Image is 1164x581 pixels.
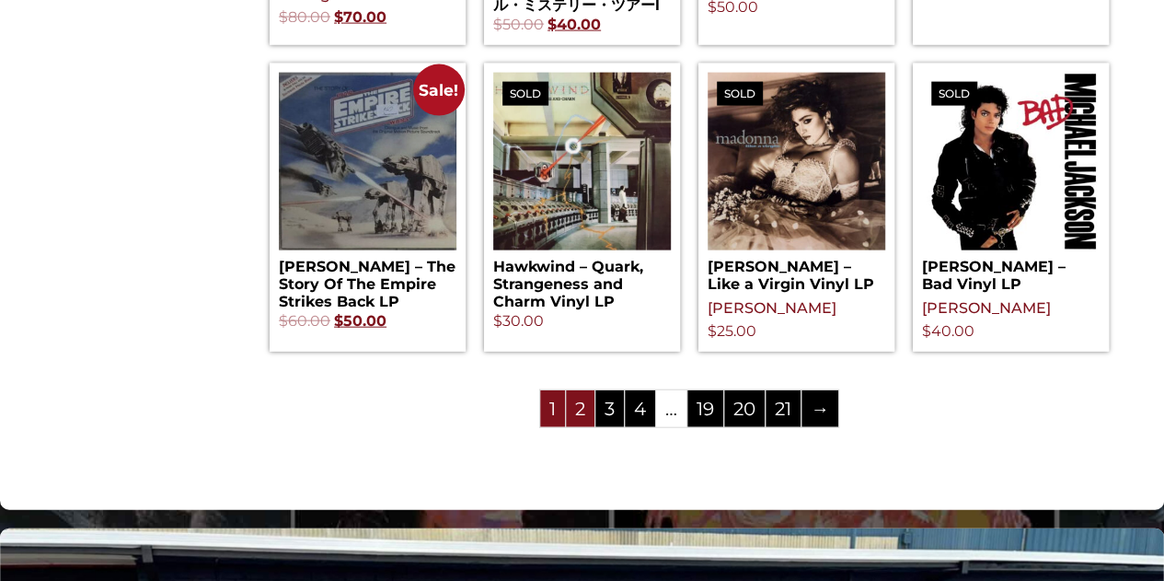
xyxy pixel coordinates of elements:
[922,73,1100,293] a: Sold[PERSON_NAME] – Bad Vinyl LP
[493,16,544,33] bdi: 50.00
[922,73,1100,250] img: Michael Jackson Bad
[279,312,288,330] span: $
[279,73,456,333] a: Sale! [PERSON_NAME] – The Story Of The Empire Strikes Back LP
[334,8,343,26] span: $
[625,390,655,427] a: Page 4
[708,73,885,293] a: Sold[PERSON_NAME] – Like a Virgin Vinyl LP
[493,312,544,330] bdi: 30.00
[547,16,557,33] span: $
[279,8,330,26] bdi: 80.00
[922,299,1051,317] a: [PERSON_NAME]
[766,390,801,427] a: Page 21
[801,390,838,427] a: →
[547,16,601,33] bdi: 40.00
[922,322,974,340] bdi: 40.00
[708,250,885,293] h2: [PERSON_NAME] – Like a Virgin Vinyl LP
[502,82,548,106] span: Sold
[334,312,386,330] bdi: 50.00
[931,82,977,106] span: Sold
[724,390,765,427] a: Page 20
[270,389,1109,436] nav: Product Pagination
[566,390,594,427] a: Page 2
[493,16,502,33] span: $
[708,299,836,317] a: [PERSON_NAME]
[708,322,717,340] span: $
[279,73,456,250] img: London Symphony Orchestra – The Story Of The Empire Strikes Back LP
[279,8,288,26] span: $
[540,390,565,427] span: Page 1
[595,390,624,427] a: Page 3
[922,322,931,340] span: $
[493,250,671,311] h2: Hawkwind – Quark, Strangeness and Charm Vinyl LP
[708,322,756,340] bdi: 25.00
[922,250,1100,293] h2: [PERSON_NAME] – Bad Vinyl LP
[493,73,671,333] a: SoldHawkwind – Quark, Strangeness and Charm Vinyl LP $30.00
[708,73,885,250] img: Madonna
[279,312,330,330] bdi: 60.00
[656,390,686,427] span: …
[413,64,464,115] span: Sale!
[279,250,456,311] h2: [PERSON_NAME] – The Story Of The Empire Strikes Back LP
[334,312,343,330] span: $
[717,82,763,106] span: Sold
[493,312,502,330] span: $
[493,73,671,250] img: Hawkwind – Quark, Strangeness and Charm Vinyl LP
[687,390,723,427] a: Page 19
[334,8,386,26] bdi: 70.00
